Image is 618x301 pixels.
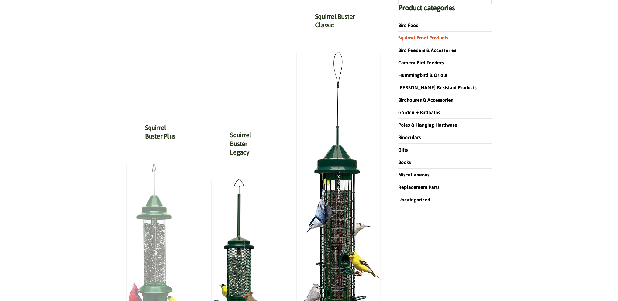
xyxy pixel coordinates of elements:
a: Squirrel Buster Plus [145,124,175,140]
a: Squirrel Proof Products [398,35,448,40]
a: Bird Food [398,22,419,28]
h4: Product categories [398,4,491,15]
a: Bird Feeders & Accessories [398,47,456,53]
a: Binoculars [398,135,421,140]
a: Gifts [398,147,408,152]
a: Hummingbird & Oriole [398,72,447,78]
a: Poles & Hanging Hardware [398,122,457,128]
a: Squirrel Buster Classic [315,12,355,29]
a: Garden & Birdbaths [398,110,440,115]
a: Camera Bird Feeders [398,60,444,65]
a: Uncategorized [398,197,430,202]
a: Squirrel Buster Legacy [230,131,251,156]
a: Replacement Parts [398,184,440,190]
a: Books [398,159,411,165]
a: Miscellaneous [398,172,430,177]
a: Birdhouses & Accessories [398,97,453,103]
a: [PERSON_NAME] Resistant Products [398,85,477,90]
